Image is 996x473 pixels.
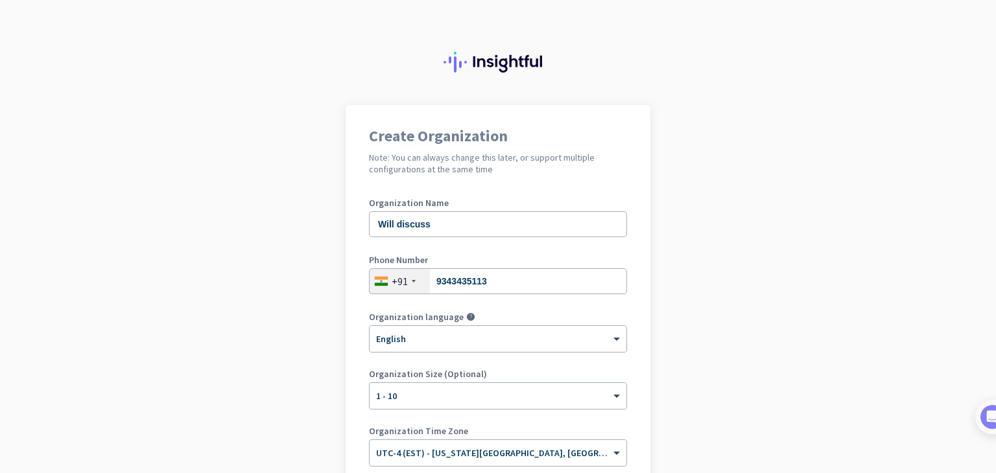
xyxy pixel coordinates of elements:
label: Organization Size (Optional) [369,369,627,378]
h2: Note: You can always change this later, or support multiple configurations at the same time [369,152,627,175]
input: 74104 10123 [369,268,627,294]
input: What is the name of your organization? [369,211,627,237]
img: Insightful [444,52,552,73]
div: +91 [392,275,408,288]
label: Organization Name [369,198,627,207]
h1: Create Organization [369,128,627,144]
label: Organization language [369,312,464,321]
label: Phone Number [369,255,627,264]
i: help [466,312,475,321]
label: Organization Time Zone [369,426,627,435]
